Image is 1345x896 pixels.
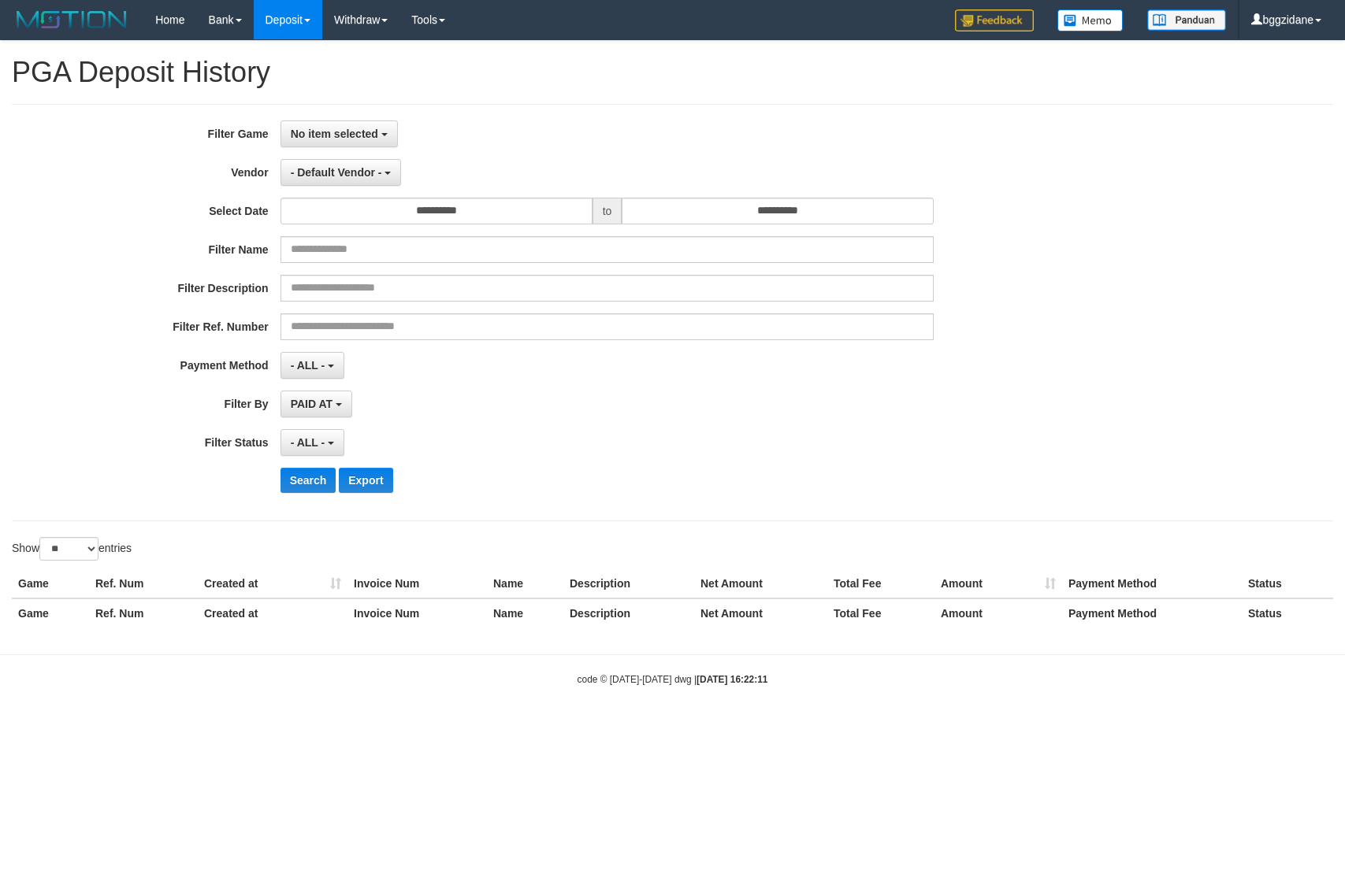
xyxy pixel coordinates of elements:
th: Status [1242,569,1333,598]
button: - Default Vendor - [281,159,402,186]
img: Button%20Memo.svg [1057,9,1124,31]
th: Total Fee [827,569,934,598]
button: No item selected [281,120,398,147]
th: Amount [934,598,1062,628]
th: Description [563,598,694,628]
strong: [DATE] 16:22:11 [697,674,767,685]
th: Created at [198,569,347,598]
th: Amount [934,569,1062,598]
select: Showentries [39,537,98,561]
th: Total Fee [827,598,934,628]
small: code © [DATE]-[DATE] dwg | [578,674,768,685]
button: - ALL - [281,429,344,456]
th: Payment Method [1062,598,1242,628]
th: Ref. Num [89,598,198,628]
th: Game [12,598,89,628]
h1: PGA Deposit History [12,57,1333,88]
span: - ALL - [291,436,325,449]
th: Invoice Num [347,598,487,628]
img: Feedback.jpg [955,9,1034,31]
button: - ALL - [281,352,344,379]
img: MOTION_logo.png [12,8,132,31]
th: Game [12,569,89,598]
span: - Default Vendor - [291,166,382,179]
th: Name [487,569,563,598]
th: Invoice Num [347,569,487,598]
span: - ALL - [291,359,325,372]
button: PAID AT [281,391,352,417]
span: PAID AT [291,398,333,410]
th: Net Amount [694,598,827,628]
th: Created at [198,598,347,628]
label: Show entries [12,537,132,561]
span: to [593,198,622,224]
button: Export [339,468,392,493]
th: Name [487,598,563,628]
th: Ref. Num [89,569,198,598]
th: Status [1242,598,1333,628]
img: panduan.png [1147,9,1226,31]
th: Payment Method [1062,569,1242,598]
th: Net Amount [694,569,827,598]
span: No item selected [291,128,378,140]
th: Description [563,569,694,598]
button: Search [281,468,336,493]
